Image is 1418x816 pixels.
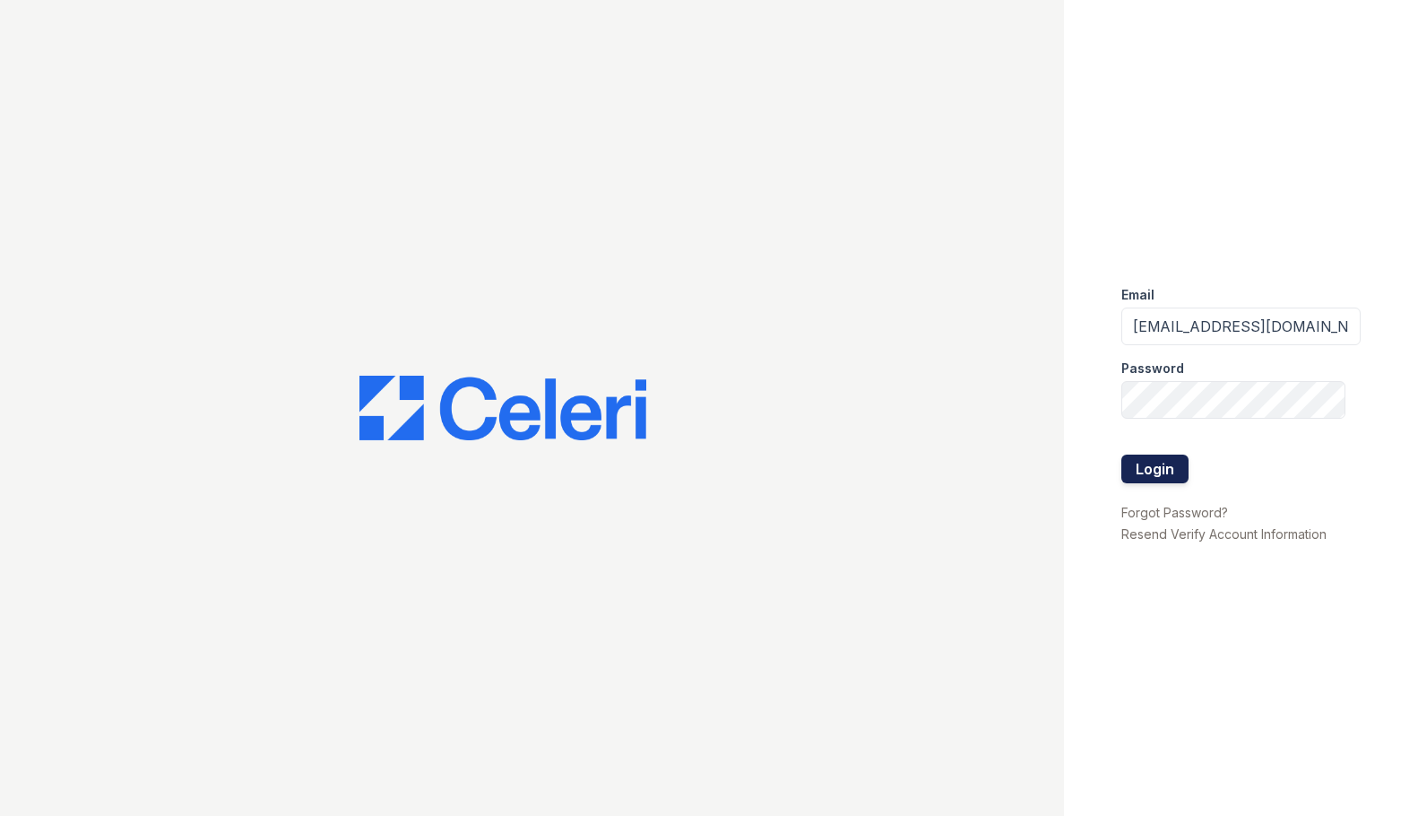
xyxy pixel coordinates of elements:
a: Forgot Password? [1121,505,1228,520]
button: Login [1121,455,1189,483]
label: Password [1121,360,1184,378]
label: Email [1121,286,1154,304]
img: CE_Logo_Blue-a8612792a0a2168367f1c8372b55b34899dd931a85d93a1a3d3e32e68fde9ad4.png [359,376,646,440]
a: Resend Verify Account Information [1121,526,1327,542]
